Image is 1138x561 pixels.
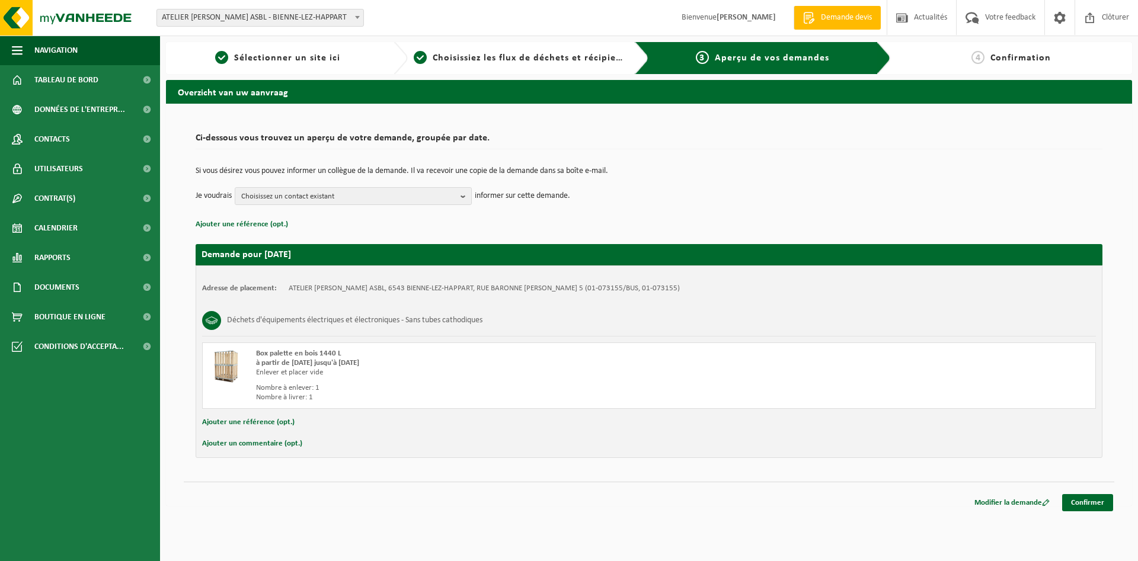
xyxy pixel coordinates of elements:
[34,213,78,243] span: Calendrier
[209,349,244,384] img: PB-WB-1440-WDN-00-00.png
[715,53,829,63] span: Aperçu de vos demandes
[475,187,570,205] p: informer sur cette demande.
[34,36,78,65] span: Navigation
[34,154,83,184] span: Utilisateurs
[433,53,630,63] span: Choisissiez les flux de déchets et récipients
[1062,494,1113,511] a: Confirmer
[717,13,776,22] strong: [PERSON_NAME]
[156,9,364,27] span: ATELIER JEAN REGNIERS ASBL - BIENNE-LEZ-HAPPART
[794,6,881,30] a: Demande devis
[227,311,482,330] h3: Déchets d'équipements électriques et électroniques - Sans tubes cathodiques
[172,51,384,65] a: 1Sélectionner un site ici
[34,65,98,95] span: Tableau de bord
[234,53,340,63] span: Sélectionner un site ici
[256,350,341,357] span: Box palette en bois 1440 L
[34,95,125,124] span: Données de l'entrepr...
[202,436,302,451] button: Ajouter un commentaire (opt.)
[196,133,1102,149] h2: Ci-dessous vous trouvez un aperçu de votre demande, groupée par date.
[34,124,70,154] span: Contacts
[241,188,456,206] span: Choisissez un contact existant
[34,332,124,361] span: Conditions d'accepta...
[34,243,71,273] span: Rapports
[196,217,288,232] button: Ajouter une référence (opt.)
[256,368,696,377] div: Enlever et placer vide
[196,167,1102,175] p: Si vous désirez vous pouvez informer un collègue de la demande. Il va recevoir une copie de la de...
[414,51,626,65] a: 2Choisissiez les flux de déchets et récipients
[990,53,1051,63] span: Confirmation
[34,184,75,213] span: Contrat(s)
[202,284,277,292] strong: Adresse de placement:
[235,187,472,205] button: Choisissez un contact existant
[202,250,291,259] strong: Demande pour [DATE]
[256,359,359,367] strong: à partir de [DATE] jusqu'à [DATE]
[256,393,696,402] div: Nombre à livrer: 1
[696,51,709,64] span: 3
[966,494,1059,511] a: Modifier la demande
[157,9,363,26] span: ATELIER JEAN REGNIERS ASBL - BIENNE-LEZ-HAPPART
[215,51,228,64] span: 1
[166,80,1132,103] h2: Overzicht van uw aanvraag
[196,187,232,205] p: Je voudrais
[289,284,680,293] td: ATELIER [PERSON_NAME] ASBL, 6543 BIENNE-LEZ-HAPPART, RUE BARONNE [PERSON_NAME] 5 (01-073155/BUS, ...
[414,51,427,64] span: 2
[34,302,106,332] span: Boutique en ligne
[971,51,984,64] span: 4
[256,383,696,393] div: Nombre à enlever: 1
[202,415,295,430] button: Ajouter une référence (opt.)
[818,12,875,24] span: Demande devis
[34,273,79,302] span: Documents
